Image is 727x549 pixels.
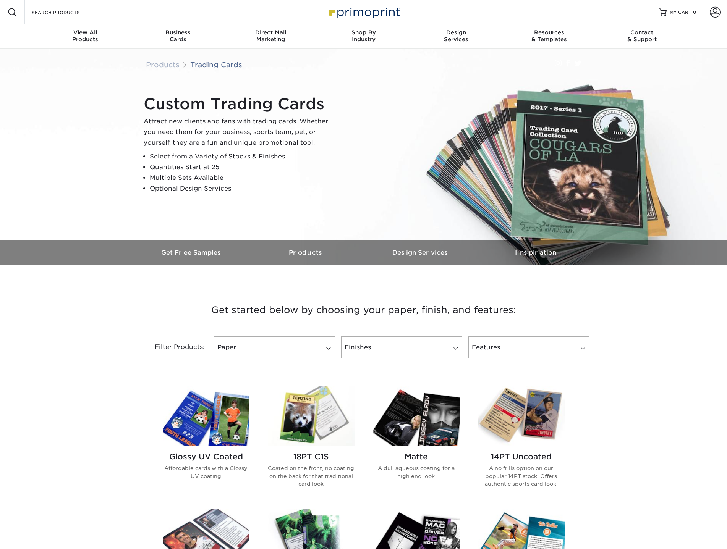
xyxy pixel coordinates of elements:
div: Filter Products: [134,336,211,358]
a: Paper [214,336,335,358]
span: Shop By [317,29,410,36]
h2: 14PT Uncoated [478,452,565,461]
span: Design [410,29,503,36]
h1: Custom Trading Cards [144,95,335,113]
div: & Templates [503,29,596,43]
h3: Inspiration [478,249,593,256]
a: View AllProducts [39,24,132,49]
a: Finishes [341,336,462,358]
h3: Get started below by choosing your paper, finish, and features: [140,293,587,327]
h2: Matte [373,452,460,461]
img: Glossy UV Coated Trading Cards [163,386,249,446]
img: 14PT Uncoated Trading Cards [478,386,565,446]
div: Services [410,29,503,43]
h2: Glossy UV Coated [163,452,249,461]
a: Direct MailMarketing [224,24,317,49]
a: Trading Cards [190,60,242,69]
div: Products [39,29,132,43]
a: Design Services [364,240,478,265]
span: MY CART [670,9,691,16]
h3: Products [249,249,364,256]
img: Primoprint [325,4,402,20]
a: Contact& Support [596,24,688,49]
h2: 18PT C1S [268,452,355,461]
a: Features [468,336,589,358]
a: Matte Trading Cards Matte A dull aqueous coating for a high end look [373,386,460,500]
p: Affordable cards with a Glossy UV coating [163,464,249,480]
img: Matte Trading Cards [373,386,460,446]
h3: Design Services [364,249,478,256]
input: SEARCH PRODUCTS..... [31,8,105,17]
span: Resources [503,29,596,36]
li: Optional Design Services [150,183,335,194]
li: Multiple Sets Available [150,173,335,183]
a: Glossy UV Coated Trading Cards Glossy UV Coated Affordable cards with a Glossy UV coating [163,386,249,500]
a: Inspiration [478,240,593,265]
span: View All [39,29,132,36]
a: Products [249,240,364,265]
a: Products [146,60,180,69]
a: Get Free Samples [134,240,249,265]
span: Contact [596,29,688,36]
div: & Support [596,29,688,43]
div: Cards [131,29,224,43]
span: Direct Mail [224,29,317,36]
a: Resources& Templates [503,24,596,49]
h3: Get Free Samples [134,249,249,256]
span: Business [131,29,224,36]
p: Attract new clients and fans with trading cards. Whether you need them for your business, sports ... [144,116,335,148]
a: DesignServices [410,24,503,49]
a: 14PT Uncoated Trading Cards 14PT Uncoated A no frills option on our popular 14PT stock. Offers au... [478,386,565,500]
p: A dull aqueous coating for a high end look [373,464,460,480]
li: Select from a Variety of Stocks & Finishes [150,151,335,162]
span: 0 [693,10,696,15]
div: Industry [317,29,410,43]
li: Quantities Start at 25 [150,162,335,173]
img: 18PT C1S Trading Cards [268,386,355,446]
a: 18PT C1S Trading Cards 18PT C1S Coated on the front, no coating on the back for that traditional ... [268,386,355,500]
p: A no frills option on our popular 14PT stock. Offers authentic sports card look. [478,464,565,488]
p: Coated on the front, no coating on the back for that traditional card look [268,464,355,488]
a: BusinessCards [131,24,224,49]
a: Shop ByIndustry [317,24,410,49]
div: Marketing [224,29,317,43]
